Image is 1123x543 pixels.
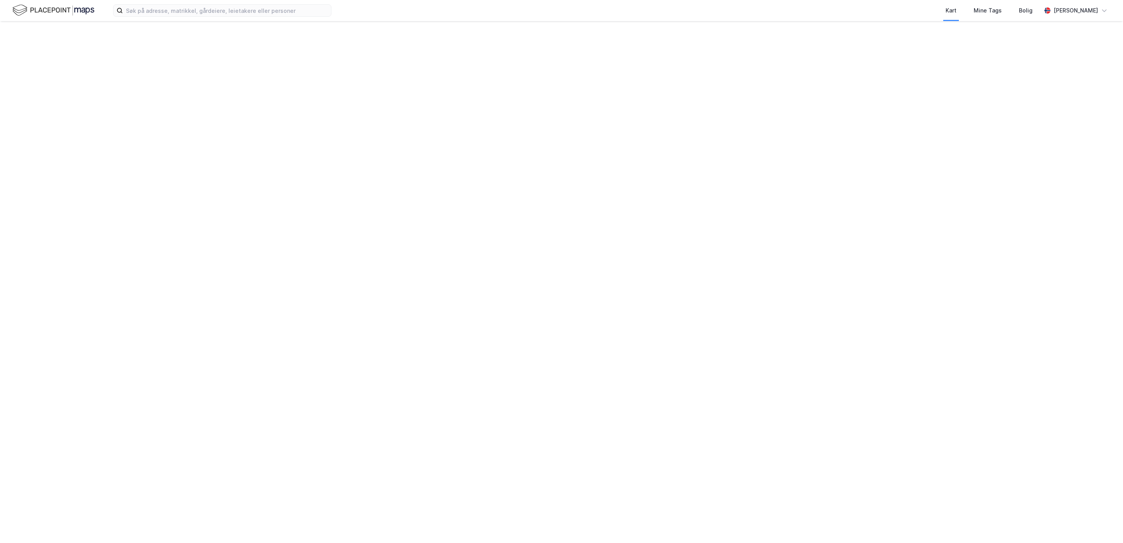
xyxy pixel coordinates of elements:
input: Søk på adresse, matrikkel, gårdeiere, leietakere eller personer [123,5,331,16]
div: Mine Tags [974,6,1002,15]
div: Bolig [1019,6,1033,15]
div: [PERSON_NAME] [1054,6,1098,15]
img: logo.f888ab2527a4732fd821a326f86c7f29.svg [12,4,94,17]
div: Kart [946,6,956,15]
